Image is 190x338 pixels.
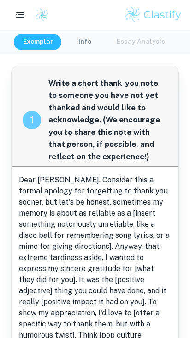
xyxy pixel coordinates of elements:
img: Clastify logo [124,6,183,24]
img: Clastify logo [35,8,49,22]
div: recipe [23,111,41,129]
a: Clastify logo [30,8,49,22]
span: Write a short thank-you note to someone you have not yet thanked and would like to acknowledge. (... [48,77,167,163]
button: Exemplar [14,34,62,50]
button: Info [64,34,106,50]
